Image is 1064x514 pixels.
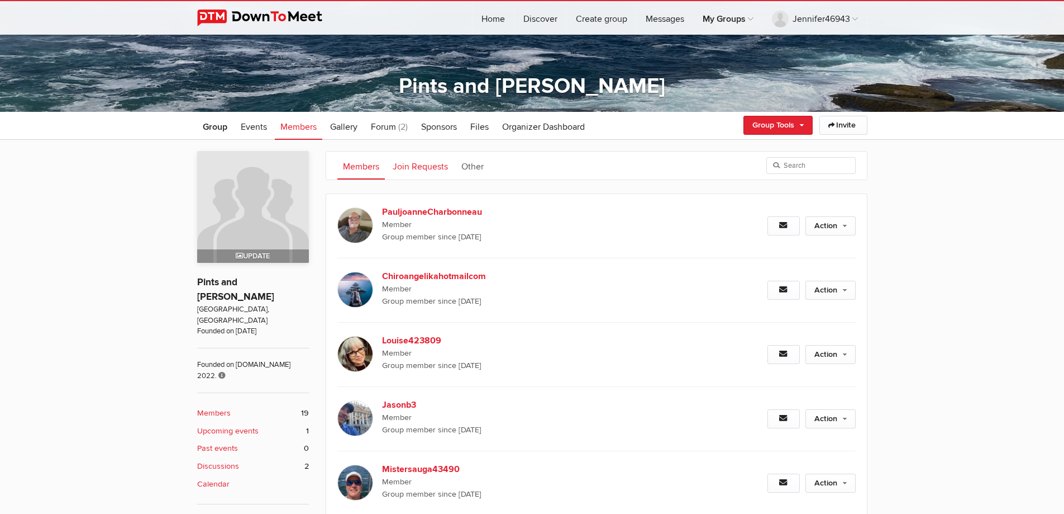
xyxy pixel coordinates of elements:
[382,412,700,424] span: Member
[337,208,373,243] img: PauljoanneCharbonneau
[241,121,267,133] span: Events
[304,442,309,455] span: 0
[275,112,322,140] a: Members
[197,425,259,437] b: Upcoming events
[382,270,573,283] b: Chiroangelikahotmailcom
[197,326,309,337] span: Founded on [DATE]
[197,478,309,491] a: Calendar
[337,152,385,180] a: Members
[502,121,585,133] span: Organizer Dashboard
[337,400,373,436] img: Jasonb3
[805,216,856,235] a: Action
[197,407,231,419] b: Members
[197,460,309,473] a: Discussions 2
[337,323,700,387] a: Louise423809 Member Group member since [DATE]
[567,1,636,35] a: Create group
[382,347,700,360] span: Member
[382,360,700,372] span: Group member since [DATE]
[337,258,700,323] a: Chiroangelikahotmailcom Member Group member since [DATE]
[197,425,309,437] a: Upcoming events 1
[337,272,373,308] img: Chiroangelikahotmailcom
[337,336,373,372] img: Louise423809
[399,73,665,99] a: Pints and [PERSON_NAME]
[365,112,413,140] a: Forum (2)
[197,276,274,303] a: Pints and [PERSON_NAME]
[819,116,867,135] a: Invite
[337,465,373,501] img: Mistersauga43490
[805,345,856,364] a: Action
[235,112,273,140] a: Events
[306,425,309,437] span: 1
[197,151,309,263] img: Pints and Peterson
[197,10,340,26] img: DownToMeet
[637,1,693,35] a: Messages
[337,194,700,258] a: PauljoanneCharbonneau Member Group member since [DATE]
[766,157,856,174] input: Search
[387,152,454,180] a: Join Requests
[805,281,856,300] a: Action
[197,407,309,419] a: Members 19
[337,387,700,451] a: Jasonb3 Member Group member since [DATE]
[236,252,270,261] span: Update
[280,121,317,133] span: Members
[197,442,309,455] a: Past events 0
[805,474,856,493] a: Action
[497,112,590,140] a: Organizer Dashboard
[382,295,700,308] span: Group member since [DATE]
[763,1,867,35] a: Jennifer46943
[421,121,457,133] span: Sponsors
[398,121,408,133] span: (2)
[325,112,363,140] a: Gallery
[382,205,573,219] b: PauljoanneCharbonneau
[197,151,309,263] a: Update
[473,1,514,35] a: Home
[805,409,856,428] a: Action
[197,442,238,455] b: Past events
[197,304,309,326] span: [GEOGRAPHIC_DATA], [GEOGRAPHIC_DATA]
[382,463,573,476] b: Mistersauga43490
[514,1,566,35] a: Discover
[197,348,309,381] span: Founded on [DOMAIN_NAME] 2022.
[470,121,489,133] span: Files
[197,478,230,491] b: Calendar
[371,121,396,133] span: Forum
[203,121,227,133] span: Group
[416,112,462,140] a: Sponsors
[465,112,494,140] a: Files
[382,283,700,295] span: Member
[382,231,700,243] span: Group member since [DATE]
[382,398,573,412] b: Jasonb3
[382,219,700,231] span: Member
[694,1,762,35] a: My Groups
[456,152,489,180] a: Other
[304,460,309,473] span: 2
[382,488,700,501] span: Group member since [DATE]
[382,334,573,347] b: Louise423809
[743,116,813,135] a: Group Tools
[382,476,700,488] span: Member
[301,407,309,419] span: 19
[197,460,239,473] b: Discussions
[330,121,357,133] span: Gallery
[382,424,700,436] span: Group member since [DATE]
[197,112,233,140] a: Group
